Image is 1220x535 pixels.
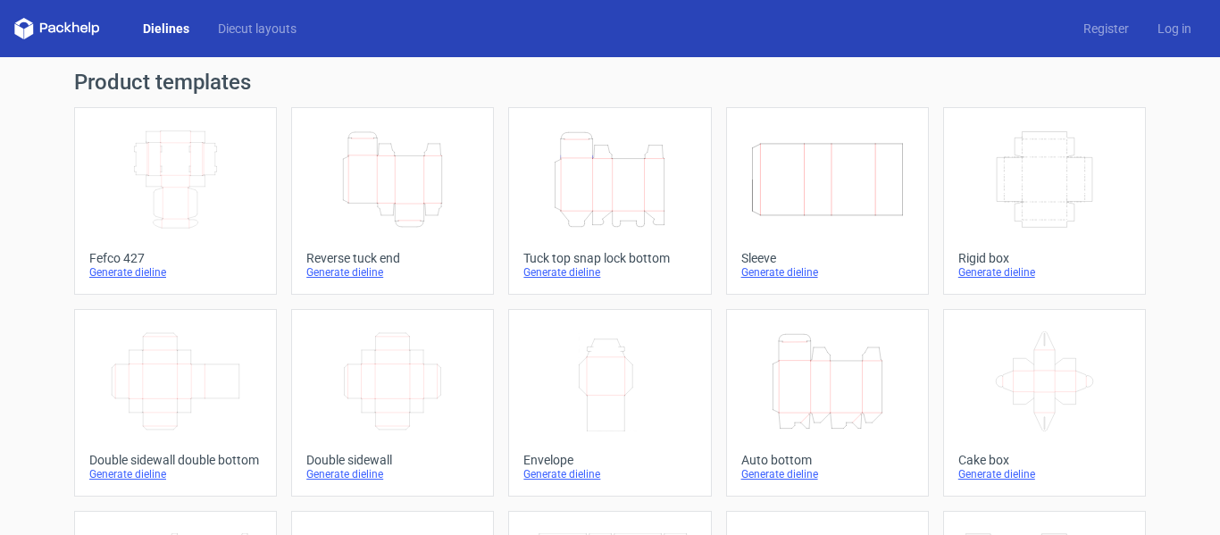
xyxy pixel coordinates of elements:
div: Generate dieline [958,265,1131,280]
a: Reverse tuck endGenerate dieline [291,107,494,295]
a: Diecut layouts [204,20,311,38]
div: Generate dieline [523,467,696,481]
a: Fefco 427Generate dieline [74,107,277,295]
div: Auto bottom [741,453,914,467]
a: Rigid boxGenerate dieline [943,107,1146,295]
h1: Product templates [74,71,1146,93]
div: Fefco 427 [89,251,262,265]
div: Generate dieline [523,265,696,280]
a: Log in [1143,20,1206,38]
a: Double sidewall double bottomGenerate dieline [74,309,277,497]
div: Generate dieline [306,265,479,280]
a: Auto bottomGenerate dieline [726,309,929,497]
a: Double sidewallGenerate dieline [291,309,494,497]
div: Generate dieline [89,265,262,280]
div: Double sidewall [306,453,479,467]
a: SleeveGenerate dieline [726,107,929,295]
a: Cake boxGenerate dieline [943,309,1146,497]
a: Tuck top snap lock bottomGenerate dieline [508,107,711,295]
div: Rigid box [958,251,1131,265]
a: Dielines [129,20,204,38]
div: Envelope [523,453,696,467]
div: Generate dieline [741,265,914,280]
div: Generate dieline [958,467,1131,481]
div: Tuck top snap lock bottom [523,251,696,265]
div: Double sidewall double bottom [89,453,262,467]
a: Register [1069,20,1143,38]
div: Reverse tuck end [306,251,479,265]
div: Generate dieline [89,467,262,481]
div: Sleeve [741,251,914,265]
div: Generate dieline [741,467,914,481]
a: EnvelopeGenerate dieline [508,309,711,497]
div: Cake box [958,453,1131,467]
div: Generate dieline [306,467,479,481]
